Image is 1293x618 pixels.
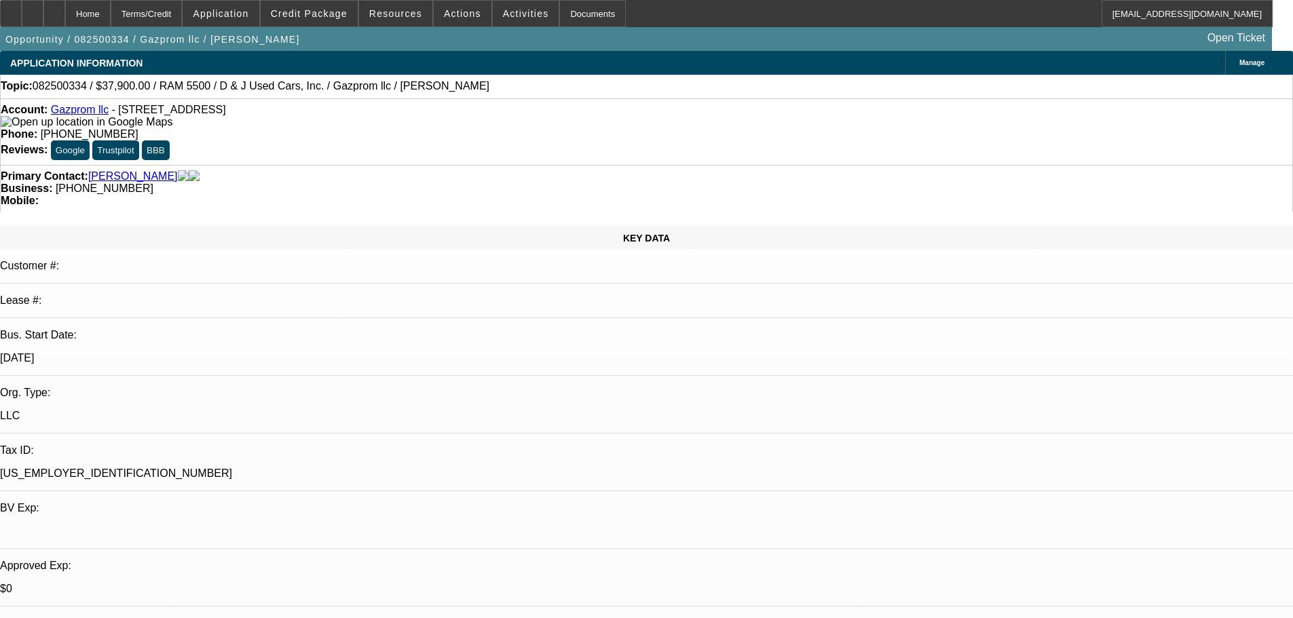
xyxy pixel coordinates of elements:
strong: Primary Contact: [1,170,88,182]
strong: Business: [1,182,52,194]
span: - [STREET_ADDRESS] [112,104,226,115]
img: linkedin-icon.png [189,170,200,182]
a: Gazprom llc [51,104,109,115]
span: Resources [369,8,422,19]
button: Activities [493,1,559,26]
a: View Google Maps [1,116,172,128]
span: [PHONE_NUMBER] [41,128,138,140]
button: Resources [359,1,432,26]
span: [PHONE_NUMBER] [56,182,153,194]
span: Application [193,8,248,19]
strong: Account: [1,104,48,115]
button: Trustpilot [92,140,138,160]
strong: Mobile: [1,195,39,206]
strong: Topic: [1,80,33,92]
button: Application [183,1,259,26]
a: Open Ticket [1202,26,1271,50]
button: Credit Package [261,1,358,26]
span: KEY DATA [623,233,670,244]
strong: Reviews: [1,144,48,155]
button: BBB [142,140,170,160]
a: [PERSON_NAME] [88,170,178,182]
span: Manage [1239,59,1264,66]
span: Credit Package [271,8,348,19]
img: facebook-icon.png [178,170,189,182]
strong: Phone: [1,128,37,140]
img: Open up location in Google Maps [1,116,172,128]
span: 082500334 / $37,900.00 / RAM 5500 / D & J Used Cars, Inc. / Gazprom llc / [PERSON_NAME] [33,80,489,92]
span: Activities [503,8,549,19]
span: Opportunity / 082500334 / Gazprom llc / [PERSON_NAME] [5,34,300,45]
span: APPLICATION INFORMATION [10,58,143,69]
button: Google [51,140,90,160]
span: Actions [444,8,481,19]
button: Actions [434,1,491,26]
